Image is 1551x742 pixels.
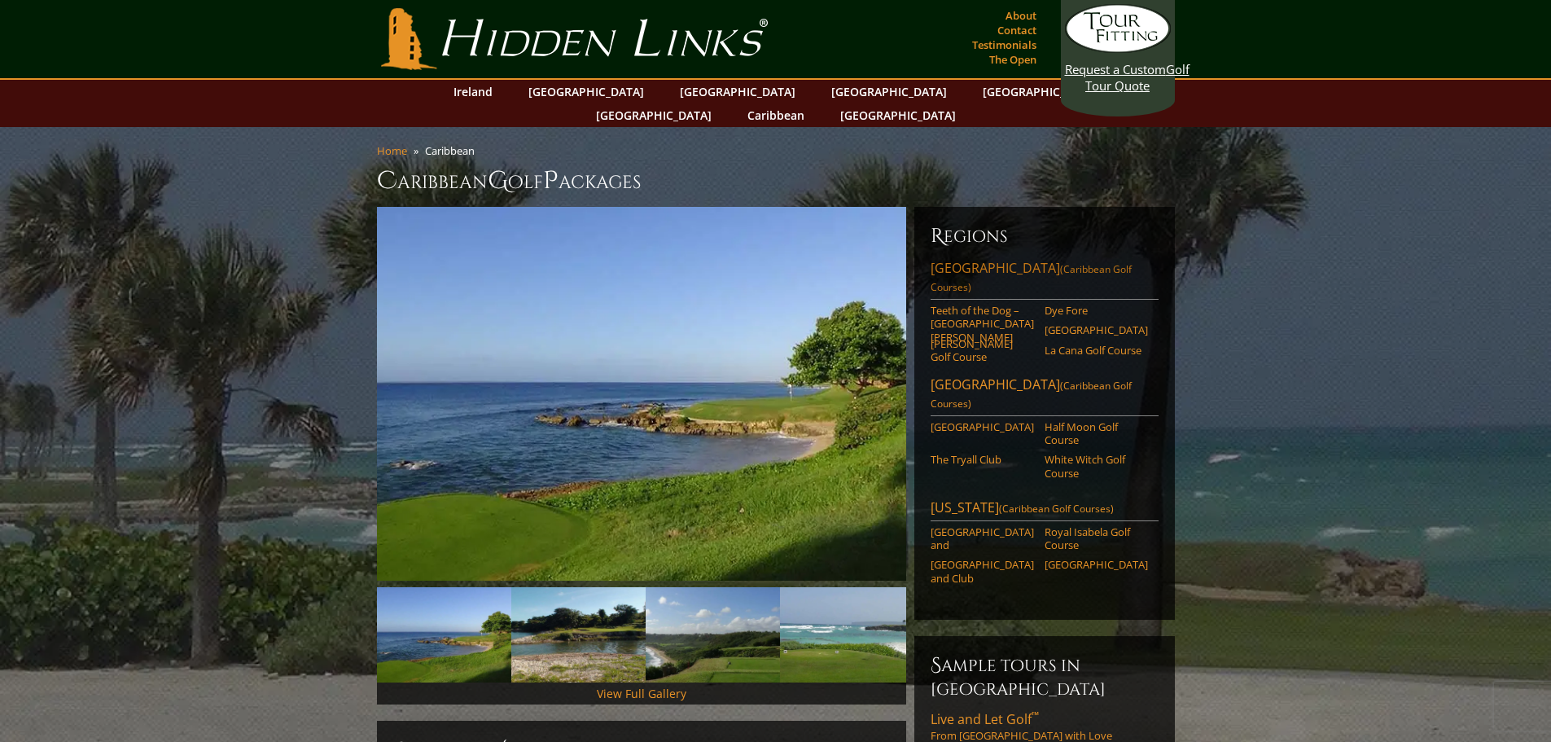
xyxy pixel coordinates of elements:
span: Request a Custom [1065,61,1166,77]
a: Request a CustomGolf Tour Quote [1065,4,1171,94]
span: (Caribbean Golf Courses) [931,262,1132,294]
a: [GEOGRAPHIC_DATA] [931,420,1034,433]
h1: Caribbean olf ackages [377,165,1175,197]
a: [US_STATE](Caribbean Golf Courses) [931,498,1159,521]
sup: ™ [1032,709,1039,722]
a: [PERSON_NAME] Golf Course [931,337,1034,364]
a: [GEOGRAPHIC_DATA](Caribbean Golf Courses) [931,259,1159,300]
a: Royal Isabela Golf Course [1045,525,1148,552]
a: [GEOGRAPHIC_DATA] [588,103,720,127]
span: Live and Let Golf [931,710,1039,728]
a: The Open [985,48,1041,71]
a: [GEOGRAPHIC_DATA] and [931,525,1034,552]
a: Ireland [445,80,501,103]
a: White Witch Golf Course [1045,453,1148,480]
span: (Caribbean Golf Courses) [999,502,1114,516]
a: [GEOGRAPHIC_DATA] [1045,323,1148,336]
a: Contact [993,19,1041,42]
a: [GEOGRAPHIC_DATA] [832,103,964,127]
span: (Caribbean Golf Courses) [931,379,1132,411]
a: La Cana Golf Course [1045,344,1148,357]
span: G [488,165,508,197]
a: Testimonials [968,33,1041,56]
a: [GEOGRAPHIC_DATA] [975,80,1106,103]
a: About [1001,4,1041,27]
a: [GEOGRAPHIC_DATA] [1045,558,1148,571]
a: Teeth of the Dog – [GEOGRAPHIC_DATA][PERSON_NAME] [931,304,1034,344]
a: Home [377,143,407,158]
a: The Tryall Club [931,453,1034,466]
a: [GEOGRAPHIC_DATA](Caribbean Golf Courses) [931,375,1159,416]
a: [GEOGRAPHIC_DATA] and Club [931,558,1034,585]
a: [GEOGRAPHIC_DATA] [672,80,804,103]
a: Caribbean [739,103,813,127]
span: P [543,165,559,197]
a: [GEOGRAPHIC_DATA] [520,80,652,103]
h6: Sample Tours in [GEOGRAPHIC_DATA] [931,652,1159,700]
a: [GEOGRAPHIC_DATA] [823,80,955,103]
a: Dye Fore [1045,304,1148,317]
h6: Regions [931,223,1159,249]
li: Caribbean [425,143,481,158]
a: View Full Gallery [597,686,686,701]
a: Half Moon Golf Course [1045,420,1148,447]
